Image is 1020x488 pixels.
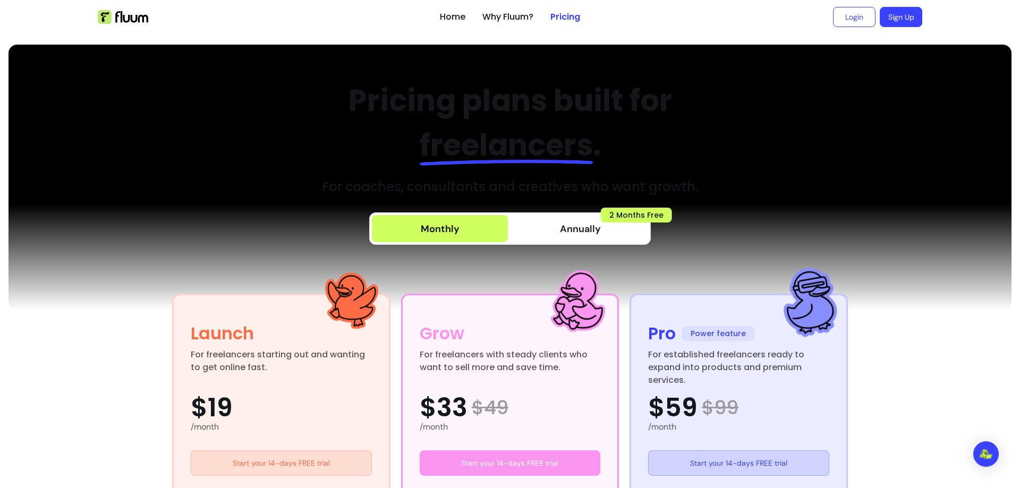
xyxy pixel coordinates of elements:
[420,348,601,374] div: For freelancers with steady clients who want to sell more and save time.
[420,395,467,421] span: $33
[880,7,922,27] a: Sign Up
[648,395,698,421] span: $59
[98,10,148,24] img: Fluum Logo
[648,348,829,374] div: For established freelancers ready to expand into products and premium services.
[601,208,672,222] span: 2 Months Free
[648,321,676,346] div: Pro
[440,11,465,23] a: Home
[648,421,829,433] div: /month
[272,79,748,168] h2: Pricing plans built for .
[421,221,460,236] div: Monthly
[682,326,754,341] span: Power feature
[833,7,875,27] a: Login
[420,421,601,433] div: /month
[420,124,593,166] span: freelancers
[648,450,829,476] a: Start your 14-days FREE trial
[322,178,698,195] h3: For coaches, consultants and creatives who want growth.
[191,450,372,476] a: Start your 14-days FREE trial
[420,450,601,476] a: Start your 14-days FREE trial
[472,397,508,418] span: $ 49
[191,348,372,374] div: For freelancers starting out and wanting to get online fast.
[420,321,464,346] div: Grow
[973,441,999,467] div: Open Intercom Messenger
[550,11,580,23] a: Pricing
[482,11,533,23] a: Why Fluum?
[702,397,738,418] span: $ 99
[191,421,372,433] div: /month
[191,321,254,346] div: Launch
[191,395,233,421] span: $19
[560,221,601,236] span: Annually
